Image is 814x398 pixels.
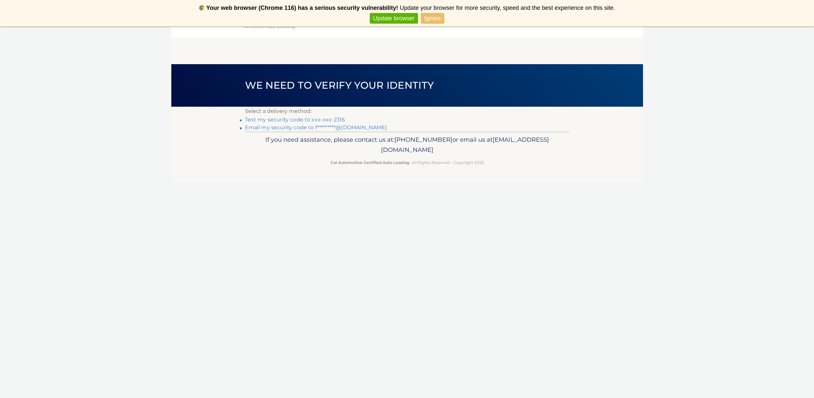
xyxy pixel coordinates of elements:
span: We need to verify your identity [245,79,434,91]
p: Select a delivery method: [245,107,569,116]
a: Update browser [370,13,418,24]
span: Update your browser for more security, speed and the best experience on this site. [400,5,615,11]
b: Your web browser (Chrome 116) has a serious security vulnerability! [206,5,398,11]
span: [PHONE_NUMBER] [394,136,452,143]
a: Email my security code to f*********@[DOMAIN_NAME] [245,124,387,131]
p: If you need assistance, please contact us at: or email us at [249,135,565,155]
strong: Cal Automotive Certified Auto Leasing [331,160,409,165]
a: Ignore [421,13,444,24]
p: - All Rights Reserved - Copyright 2025 [249,159,565,166]
a: Text my security code to xxx-xxx-2316 [245,117,345,123]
